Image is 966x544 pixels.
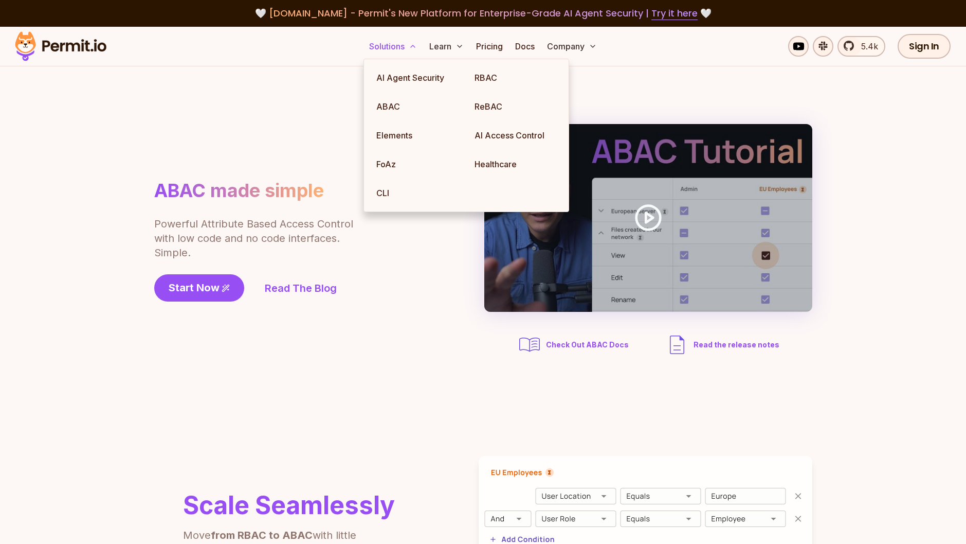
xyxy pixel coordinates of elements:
a: RBAC [466,63,564,92]
span: 5.4k [855,40,878,52]
img: description [665,332,689,357]
a: ABAC [368,92,466,121]
a: Healthcare [466,150,564,179]
a: ReBAC [466,92,564,121]
span: Start Now [169,280,220,295]
div: 🤍 🤍 [25,6,941,21]
a: Read the release notes [665,332,779,357]
button: Learn [425,36,468,57]
button: Company [543,36,601,57]
span: Check Out ABAC Docs [546,340,629,350]
img: Permit logo [10,29,111,64]
a: Elements [368,121,466,150]
h2: Scale Seamlessly [183,493,395,518]
p: Powerful Attribute Based Access Control with low code and no code interfaces. Simple. [154,217,355,260]
a: Docs [511,36,539,57]
a: Pricing [472,36,507,57]
a: Try it here [651,7,698,20]
span: [DOMAIN_NAME] - Permit's New Platform for Enterprise-Grade AI Agent Security | [269,7,698,20]
img: abac docs [517,332,542,357]
a: CLI [368,179,466,207]
b: from RBAC to ABAC [211,529,313,541]
a: Read The Blog [265,281,337,295]
a: 5.4k [837,36,885,57]
span: Read the release notes [694,340,779,350]
a: FoAz [368,150,466,179]
button: Solutions [365,36,421,57]
a: Check Out ABAC Docs [517,332,632,357]
a: AI Access Control [466,121,564,150]
h1: ABAC made simple [154,179,324,202]
a: Sign In [898,34,951,59]
a: Start Now [154,274,244,302]
a: AI Agent Security [368,63,466,92]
